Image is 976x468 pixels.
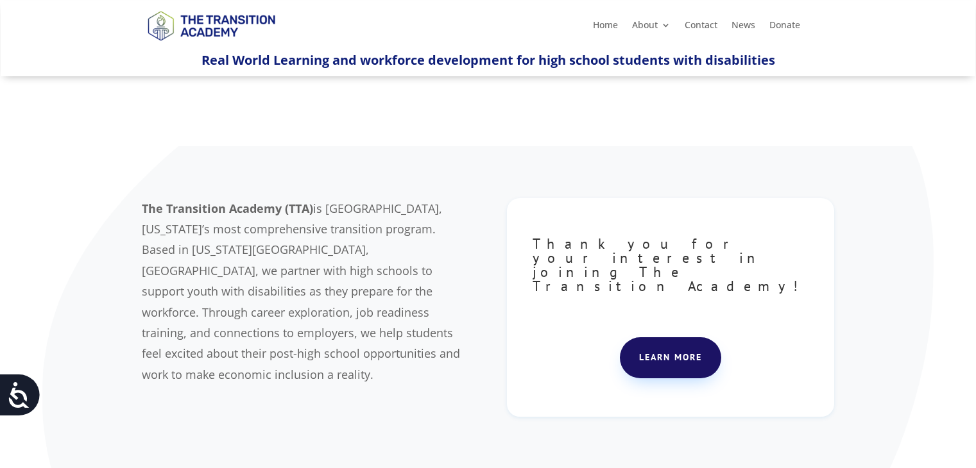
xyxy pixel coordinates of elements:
[142,3,280,48] img: TTA Brand_TTA Primary Logo_Horizontal_Light BG
[685,21,717,35] a: Contact
[142,201,313,216] b: The Transition Academy (TTA)
[620,337,721,378] a: Learn more
[142,201,460,382] span: is [GEOGRAPHIC_DATA], [US_STATE]’s most comprehensive transition program. Based in [US_STATE][GEO...
[201,51,775,69] span: Real World Learning and workforce development for high school students with disabilities
[142,38,280,51] a: Logo-Noticias
[732,21,755,35] a: News
[593,21,618,35] a: Home
[769,21,800,35] a: Donate
[533,235,807,295] span: Thank you for your interest in joining The Transition Academy!
[632,21,671,35] a: About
